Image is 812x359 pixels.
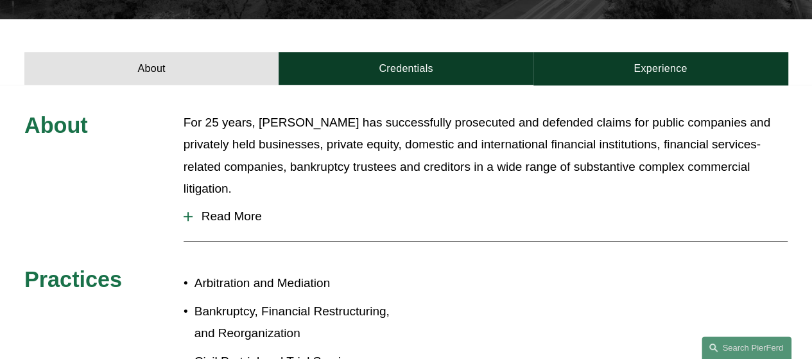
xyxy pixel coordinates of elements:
a: About [24,52,279,85]
span: Practices [24,267,122,292]
button: Read More [184,200,788,233]
p: Bankruptcy, Financial Restructuring, and Reorganization [194,301,406,345]
span: About [24,113,88,137]
p: For 25 years, [PERSON_NAME] has successfully prosecuted and defended claims for public companies ... [184,112,788,200]
a: Experience [533,52,788,85]
a: Search this site [702,337,791,359]
a: Credentials [279,52,533,85]
p: Arbitration and Mediation [194,272,406,294]
span: Read More [193,209,788,223]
